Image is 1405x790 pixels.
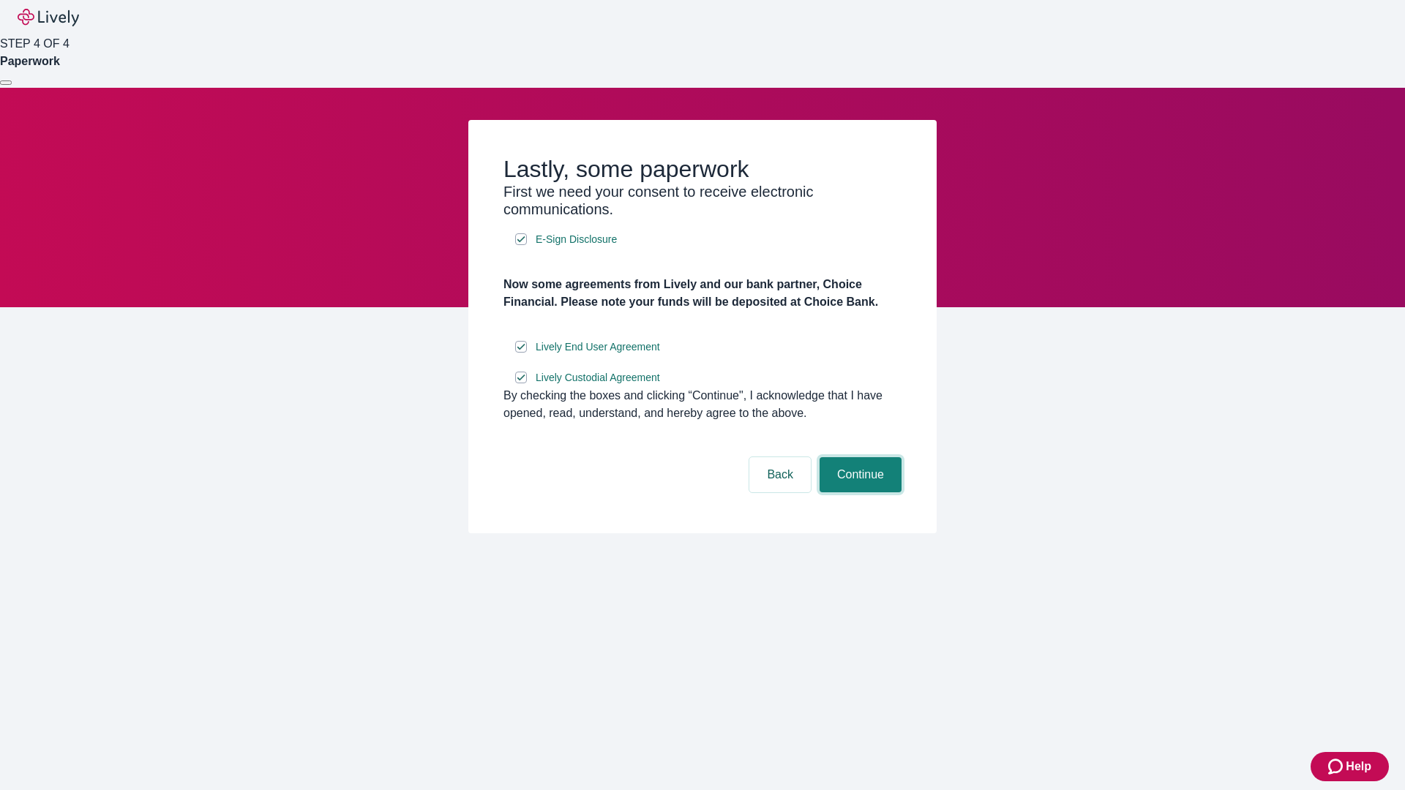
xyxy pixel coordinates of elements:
span: E-Sign Disclosure [536,232,617,247]
svg: Zendesk support icon [1328,758,1346,775]
button: Continue [820,457,902,492]
a: e-sign disclosure document [533,338,663,356]
span: Help [1346,758,1371,775]
a: e-sign disclosure document [533,369,663,387]
span: Lively Custodial Agreement [536,370,660,385]
img: Lively [18,9,79,26]
div: By checking the boxes and clicking “Continue", I acknowledge that I have opened, read, understand... [503,387,902,422]
span: Lively End User Agreement [536,339,660,355]
button: Back [749,457,811,492]
h3: First we need your consent to receive electronic communications. [503,183,902,218]
button: Zendesk support iconHelp [1311,752,1389,781]
h2: Lastly, some paperwork [503,155,902,183]
h4: Now some agreements from Lively and our bank partner, Choice Financial. Please note your funds wi... [503,276,902,311]
a: e-sign disclosure document [533,230,620,249]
